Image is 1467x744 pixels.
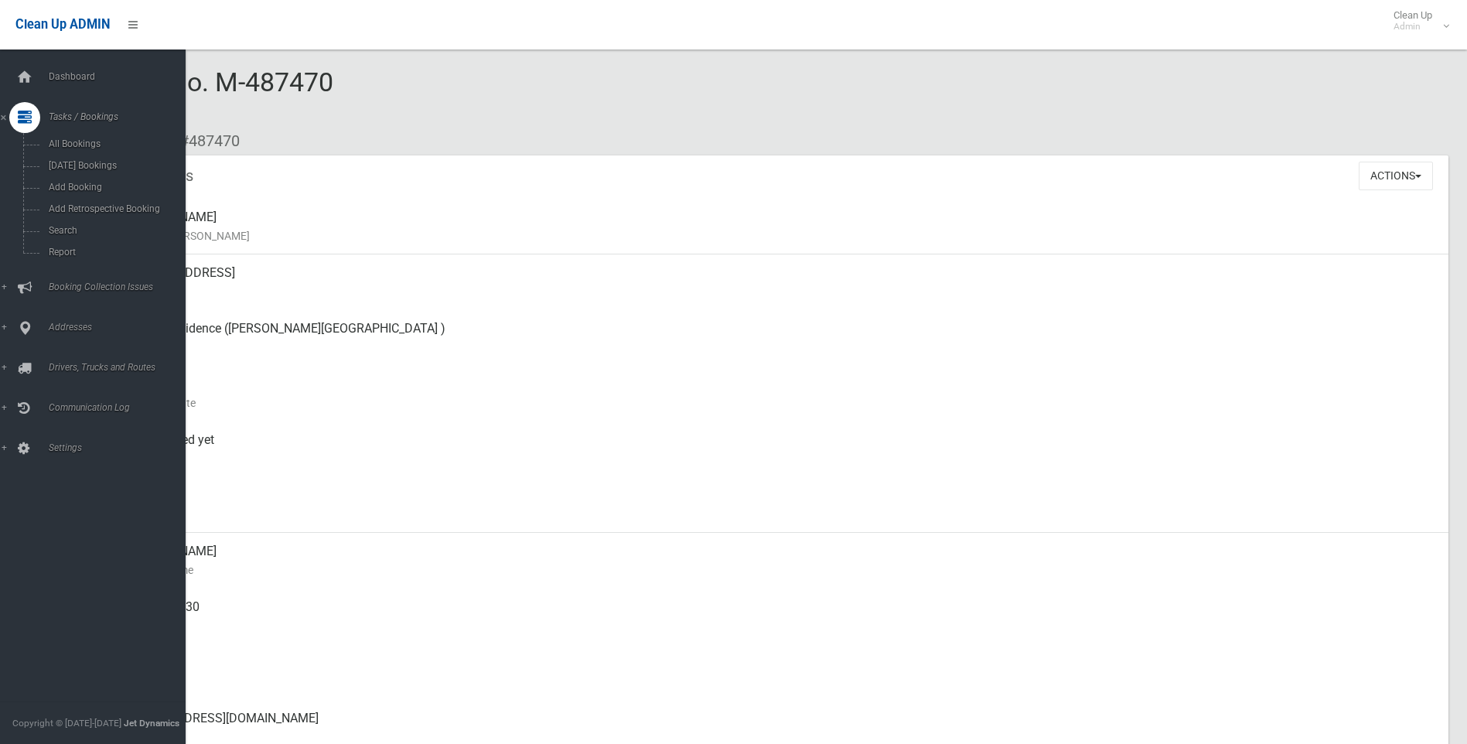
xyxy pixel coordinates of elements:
span: Tasks / Bookings [44,111,197,122]
span: Clean Up [1386,9,1448,32]
span: Copyright © [DATE]-[DATE] [12,718,121,729]
small: Zone [124,505,1436,524]
span: Booking No. M-487470 [68,67,333,127]
span: Booking Collection Issues [44,282,197,292]
small: Admin [1394,21,1432,32]
div: Not collected yet [124,421,1436,477]
span: All Bookings [44,138,184,149]
div: [STREET_ADDRESS] [124,254,1436,310]
span: Communication Log [44,402,197,413]
small: Landline [124,672,1436,691]
span: Settings [44,442,197,453]
button: Actions [1359,162,1433,190]
div: Side of Residence ([PERSON_NAME][GEOGRAPHIC_DATA] ) [124,310,1436,366]
strong: Jet Dynamics [124,718,179,729]
span: Report [44,247,184,258]
span: Add Retrospective Booking [44,203,184,214]
div: [DATE] [124,366,1436,421]
small: Address [124,282,1436,301]
div: [DATE] [124,477,1436,533]
span: Clean Up ADMIN [15,17,110,32]
small: Collection Date [124,394,1436,412]
div: 0448 210 330 [124,589,1436,644]
small: Pickup Point [124,338,1436,357]
small: Contact Name [124,561,1436,579]
span: [DATE] Bookings [44,160,184,171]
span: Add Booking [44,182,184,193]
div: [PERSON_NAME] [124,533,1436,589]
span: Addresses [44,322,197,333]
div: [PERSON_NAME] [124,199,1436,254]
small: Name of [PERSON_NAME] [124,227,1436,245]
span: Dashboard [44,71,197,82]
span: Search [44,225,184,236]
small: Mobile [124,616,1436,635]
span: Drivers, Trucks and Routes [44,362,197,373]
small: Collected At [124,449,1436,468]
div: None given [124,644,1436,700]
li: #487470 [169,127,240,155]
